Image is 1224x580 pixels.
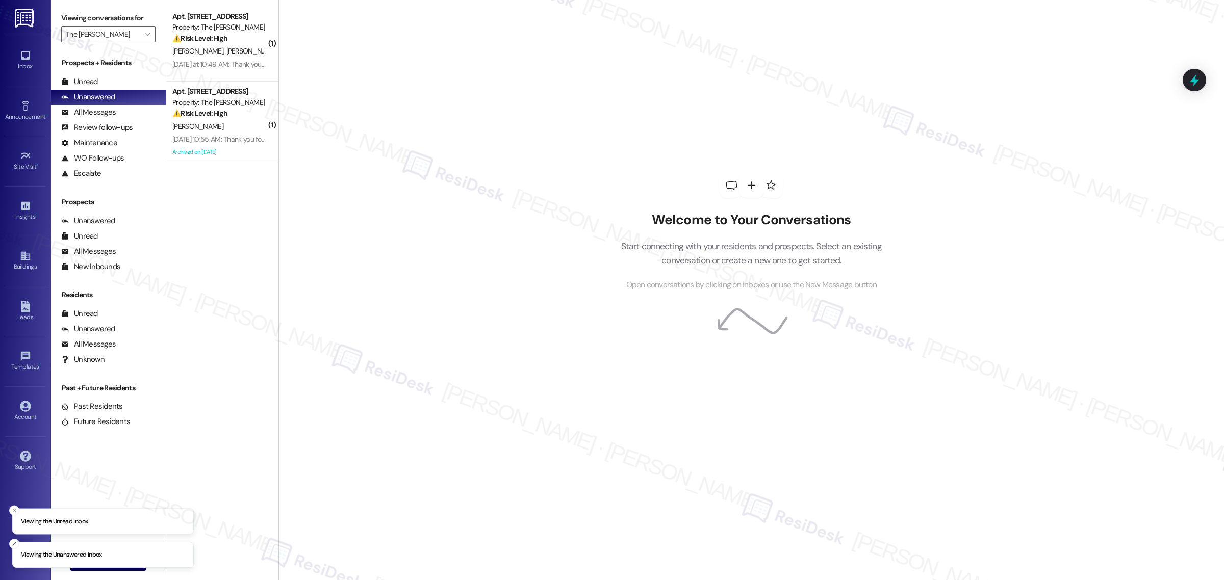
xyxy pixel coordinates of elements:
button: Close toast [9,539,19,549]
div: Future Residents [61,416,130,427]
span: [PERSON_NAME] [172,46,226,56]
div: Prospects [51,197,166,207]
strong: ⚠️ Risk Level: High [172,109,227,118]
span: • [35,212,37,219]
div: Property: The [PERSON_NAME] [172,97,267,108]
div: Unknown [61,354,105,365]
div: Unread [61,231,98,242]
a: Account [5,398,46,425]
span: [PERSON_NAME] [226,46,277,56]
a: Insights • [5,197,46,225]
div: Prospects + Residents [51,58,166,68]
div: Property: The [PERSON_NAME] [172,22,267,33]
span: • [37,162,38,169]
a: Site Visit • [5,147,46,175]
div: All Messages [61,339,116,350]
div: Apt. [STREET_ADDRESS] [172,86,267,97]
div: New Inbounds [61,261,120,272]
div: Unanswered [61,216,115,226]
div: Maintenance [61,138,117,148]
div: Residents [51,289,166,300]
p: Viewing the Unanswered inbox [21,550,102,560]
label: Viewing conversations for [61,10,156,26]
img: ResiDesk Logo [15,9,36,28]
div: Unread [61,308,98,319]
input: All communities [66,26,139,42]
div: All Messages [61,246,116,257]
div: [DATE] at 10:49 AM: Thank you for your message. Our offices are currently closed, but we will con... [172,60,802,69]
a: Leads [5,298,46,325]
a: Inbox [5,47,46,74]
div: Review follow-ups [61,122,133,133]
span: • [45,112,47,119]
span: Open conversations by clicking on inboxes or use the New Message button [626,279,877,292]
p: Start connecting with your residents and prospects. Select an existing conversation or create a n... [605,239,897,268]
div: Past Residents [61,401,123,412]
a: Buildings [5,247,46,275]
div: Apt. [STREET_ADDRESS] [172,11,267,22]
div: Escalate [61,168,101,179]
div: Unanswered [61,324,115,334]
a: Support [5,447,46,475]
div: Past + Future Residents [51,383,166,393]
div: Archived on [DATE] [171,146,268,159]
span: [PERSON_NAME] [172,122,223,131]
p: Viewing the Unread inbox [21,517,88,526]
h2: Welcome to Your Conversations [605,212,897,228]
strong: ⚠️ Risk Level: High [172,34,227,43]
div: All Messages [61,107,116,118]
div: WO Follow-ups [61,153,124,164]
div: Unread [61,76,98,87]
div: [DATE] 10:55 AM: Thank you for your message. Our offices are currently closed, but we will contac... [172,135,794,144]
div: Unanswered [61,92,115,102]
i:  [144,30,150,38]
a: Templates • [5,348,46,375]
button: Close toast [9,505,19,515]
span: • [39,362,41,369]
